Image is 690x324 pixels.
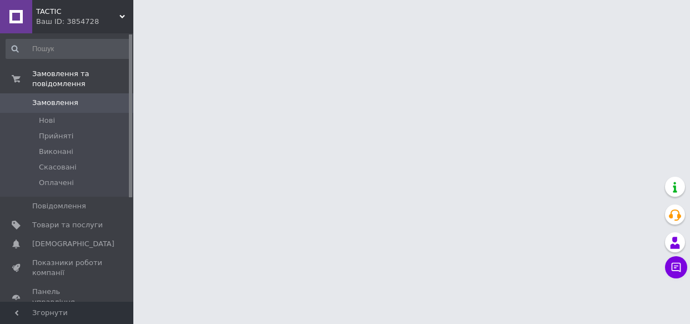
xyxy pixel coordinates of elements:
input: Пошук [6,39,131,59]
span: Прийняті [39,131,73,141]
span: Оплачені [39,178,74,188]
span: TACTIC [36,7,119,17]
button: Чат з покупцем [665,256,687,278]
span: Замовлення та повідомлення [32,69,133,89]
span: Нові [39,116,55,126]
span: [DEMOGRAPHIC_DATA] [32,239,114,249]
span: Панель управління [32,287,103,307]
span: Повідомлення [32,201,86,211]
span: Товари та послуги [32,220,103,230]
span: Показники роботи компанії [32,258,103,278]
span: Скасовані [39,162,77,172]
span: Виконані [39,147,73,157]
div: Ваш ID: 3854728 [36,17,133,27]
span: Замовлення [32,98,78,108]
